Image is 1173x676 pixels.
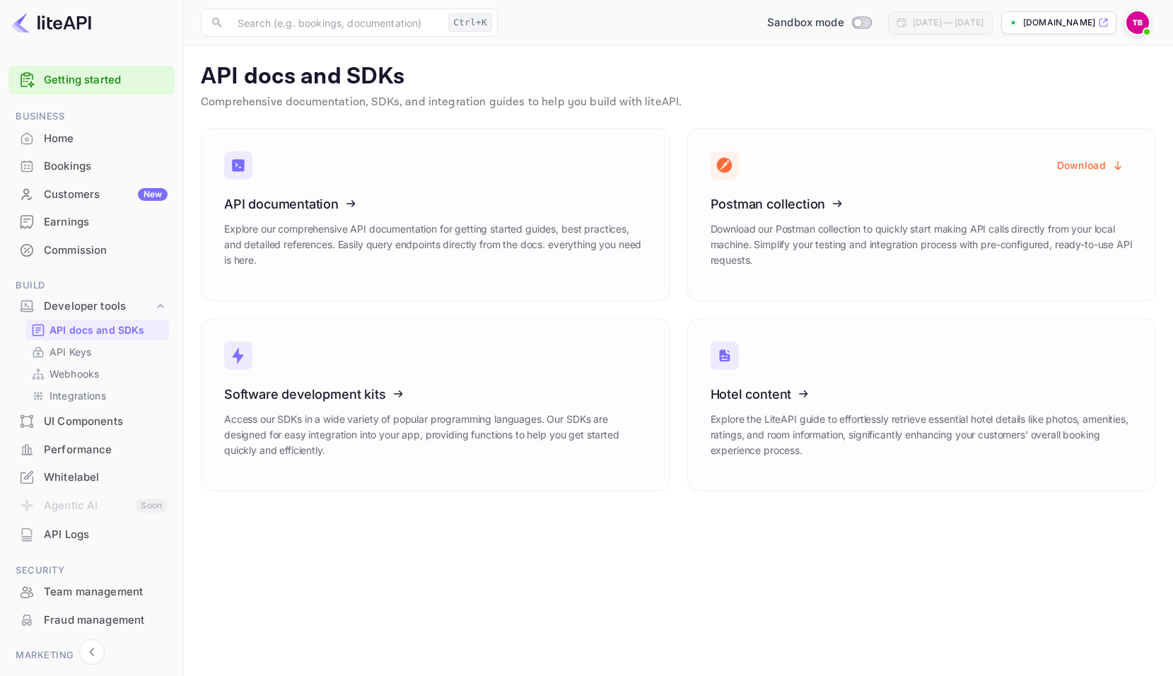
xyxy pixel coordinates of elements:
div: Earnings [8,209,175,236]
div: Developer tools [8,294,175,319]
span: Sandbox mode [767,15,844,31]
div: UI Components [44,414,168,430]
div: Whitelabel [44,470,168,486]
a: Team management [8,578,175,605]
div: Switch to Production mode [761,15,877,31]
div: Webhooks [25,363,169,384]
a: UI Components [8,408,175,434]
input: Search (e.g. bookings, documentation) [229,8,443,37]
div: Getting started [8,66,175,95]
button: Collapse navigation [79,639,105,665]
p: Download our Postman collection to quickly start making API calls directly from your local machin... [711,221,1133,268]
div: API docs and SDKs [25,320,169,340]
p: API docs and SDKs [49,322,145,337]
p: Explore the LiteAPI guide to effortlessly retrieve essential hotel details like photos, amenities... [711,412,1133,458]
span: Security [8,563,175,578]
a: Software development kitsAccess our SDKs in a wide variety of popular programming languages. Our ... [201,318,670,491]
div: API Logs [8,521,175,549]
p: API Keys [49,344,91,359]
div: Fraud management [8,607,175,634]
a: Performance [8,436,175,462]
div: Developer tools [44,298,153,315]
div: Earnings [44,214,168,231]
img: LiteAPI logo [11,11,91,34]
p: Explore our comprehensive API documentation for getting started guides, best practices, and detai... [224,221,647,268]
div: Fraud management [44,612,168,629]
div: CustomersNew [8,181,175,209]
a: Bookings [8,153,175,179]
p: Integrations [49,388,106,403]
p: Comprehensive documentation, SDKs, and integration guides to help you build with liteAPI. [201,94,1156,111]
div: Whitelabel [8,464,175,491]
div: Home [8,125,175,153]
div: Team management [44,584,168,600]
div: Integrations [25,385,169,406]
h3: Hotel content [711,387,1133,402]
a: Hotel contentExplore the LiteAPI guide to effortlessly retrieve essential hotel details like phot... [687,318,1157,491]
a: Home [8,125,175,151]
a: Commission [8,237,175,263]
a: Getting started [44,72,168,88]
div: Customers [44,187,168,203]
span: Build [8,278,175,293]
h3: API documentation [224,197,647,211]
span: Business [8,109,175,124]
img: Tech Backin5 [1126,11,1149,34]
div: Team management [8,578,175,606]
a: Earnings [8,209,175,235]
div: Performance [8,436,175,464]
a: Integrations [31,388,163,403]
div: Commission [8,237,175,264]
a: API docs and SDKs [31,322,163,337]
p: [DOMAIN_NAME] [1023,16,1095,29]
a: CustomersNew [8,181,175,207]
button: Download [1049,151,1133,179]
div: Bookings [8,153,175,180]
a: Fraud management [8,607,175,633]
p: Access our SDKs in a wide variety of popular programming languages. Our SDKs are designed for eas... [224,412,647,458]
a: Whitelabel [8,464,175,490]
div: New [138,188,168,201]
div: [DATE] — [DATE] [913,16,984,29]
a: API Keys [31,344,163,359]
h3: Software development kits [224,387,647,402]
div: Ctrl+K [448,13,492,32]
div: Performance [44,442,168,458]
p: API docs and SDKs [201,63,1156,91]
a: API Logs [8,521,175,547]
div: API Logs [44,527,168,543]
div: Commission [44,243,168,259]
span: Marketing [8,648,175,663]
div: Bookings [44,158,168,175]
h3: Postman collection [711,197,1133,211]
a: API documentationExplore our comprehensive API documentation for getting started guides, best pra... [201,128,670,301]
p: Webhooks [49,366,99,381]
a: Webhooks [31,366,163,381]
div: API Keys [25,342,169,362]
div: UI Components [8,408,175,436]
div: Home [44,131,168,147]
